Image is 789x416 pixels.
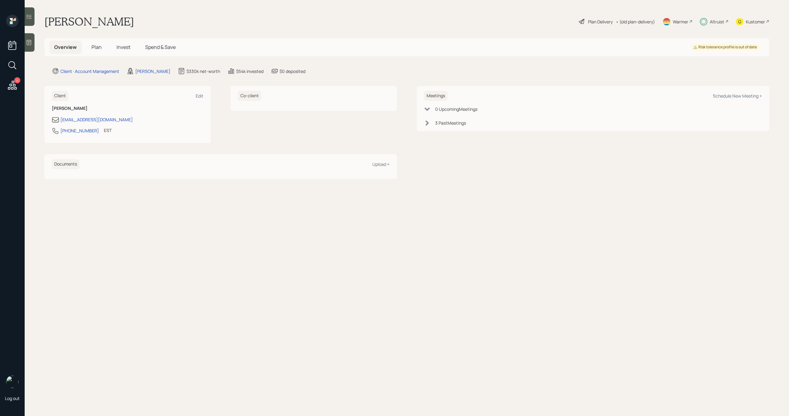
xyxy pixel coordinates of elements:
div: $0 deposited [280,68,305,74]
h6: Meetings [424,91,448,101]
div: Altruist [710,18,724,25]
div: [EMAIL_ADDRESS][DOMAIN_NAME] [60,116,133,123]
div: [PERSON_NAME] [135,68,170,74]
div: Kustomer [746,18,765,25]
h1: [PERSON_NAME] [44,15,134,28]
div: • (old plan-delivery) [616,18,655,25]
div: 0 Upcoming Meeting s [435,106,477,112]
img: michael-russo-headshot.png [6,376,18,388]
div: Risk tolerance profile is out of date [693,45,757,50]
div: Schedule New Meeting + [713,93,762,99]
div: Plan Delivery [588,18,613,25]
div: $54k invested [236,68,264,74]
h6: Client [52,91,68,101]
span: Plan [92,44,102,50]
div: 4 [14,77,20,83]
h6: Documents [52,159,80,169]
div: Client · Account Management [60,68,119,74]
div: [PHONE_NUMBER] [60,127,99,134]
span: Overview [54,44,77,50]
div: $330k net-worth [186,68,220,74]
div: EST [104,127,112,134]
h6: Co-client [238,91,261,101]
div: Warmer [673,18,688,25]
div: 3 Past Meeting s [435,120,466,126]
div: Log out [5,395,20,401]
div: Upload + [372,161,390,167]
h6: [PERSON_NAME] [52,106,203,111]
div: Edit [196,93,203,99]
span: Spend & Save [145,44,176,50]
span: Invest [117,44,130,50]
